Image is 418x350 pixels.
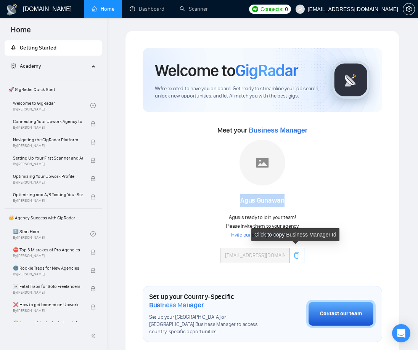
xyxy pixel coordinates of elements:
span: 😭 Account blocked: what to do? [13,319,83,327]
span: Academy [11,63,41,69]
span: By [PERSON_NAME] [13,290,83,295]
span: Optimizing Your Upwork Profile [13,173,83,180]
a: Welcome to GigRadarBy[PERSON_NAME] [13,97,90,114]
a: searchScanner [180,6,208,12]
span: We're excited to have you on board. Get ready to streamline your job search, unlock new opportuni... [155,85,320,100]
span: By [PERSON_NAME] [13,308,83,313]
span: fund-projection-screen [11,63,16,69]
span: Agus is ready to join your team! [229,214,296,221]
div: Agus Gunawan [220,194,304,207]
img: logo [6,3,18,16]
div: Open Intercom Messenger [392,324,410,342]
span: ⛔ Top 3 Mistakes of Pro Agencies [13,246,83,254]
img: placeholder.png [240,140,285,185]
span: lock [90,304,96,310]
span: lock [90,268,96,273]
span: Set up your [GEOGRAPHIC_DATA] or [GEOGRAPHIC_DATA] Business Manager to access country-specific op... [149,314,268,336]
span: copy [294,253,300,259]
button: setting [403,3,415,15]
button: copy [289,248,304,263]
span: By [PERSON_NAME] [13,254,83,258]
span: lock [90,194,96,200]
span: 0 [285,5,288,13]
span: Please invite them to your agency. [226,223,299,229]
span: rocket [11,45,16,50]
span: 🚀 GigRadar Quick Start [5,82,101,97]
span: check-circle [90,231,96,237]
span: Setting Up Your First Scanner and Auto-Bidder [13,154,83,162]
span: check-circle [90,103,96,108]
span: By [PERSON_NAME] [13,125,83,130]
span: By [PERSON_NAME] [13,180,83,185]
span: lock [90,139,96,145]
span: lock [90,249,96,255]
a: Invite our BM to your team → [231,232,294,239]
span: Business Manager [249,126,307,134]
span: By [PERSON_NAME] [13,162,83,166]
span: ❌ How to get banned on Upwork [13,301,83,308]
span: Business Manager [149,301,204,309]
span: setting [403,6,415,12]
span: Meet your [217,126,307,134]
span: GigRadar [235,60,298,81]
a: setting [403,6,415,12]
h1: Set up your Country-Specific [149,292,268,309]
span: lock [90,176,96,181]
span: By [PERSON_NAME] [13,272,83,276]
span: Home [5,24,37,40]
img: upwork-logo.png [252,6,258,12]
span: By [PERSON_NAME] [13,144,83,148]
span: Academy [20,63,41,69]
span: Connects: [260,5,283,13]
span: lock [90,286,96,291]
span: user [297,6,303,12]
h1: Welcome to [155,60,298,81]
a: homeHome [92,6,114,12]
button: Contact our team [306,300,376,328]
li: Getting Started [5,40,102,56]
span: 👑 Agency Success with GigRadar [5,210,101,225]
span: Navigating the GigRadar Platform [13,136,83,144]
span: lock [90,121,96,126]
span: ☠️ Fatal Traps for Solo Freelancers [13,283,83,290]
a: dashboardDashboard [130,6,164,12]
span: Connecting Your Upwork Agency to GigRadar [13,118,83,125]
span: Optimizing and A/B Testing Your Scanner for Better Results [13,191,83,198]
div: Click to copy Business Manager Id [251,228,339,241]
a: 1️⃣ Start HereBy[PERSON_NAME] [13,225,90,242]
img: gigradar-logo.png [332,61,370,99]
span: 🌚 Rookie Traps for New Agencies [13,264,83,272]
span: double-left [91,332,98,340]
span: lock [90,158,96,163]
span: Getting Started [20,45,56,51]
span: By [PERSON_NAME] [13,198,83,203]
div: Contact our team [320,310,362,318]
